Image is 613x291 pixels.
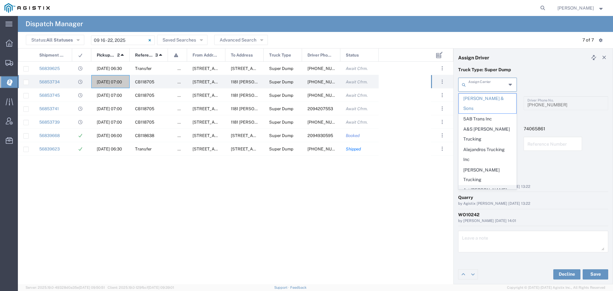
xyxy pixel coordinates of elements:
[135,133,154,138] span: CB118638
[307,66,345,71] span: 209-610-6061
[97,80,122,84] span: 09/18/2025, 07:00
[39,147,60,151] a: 56839623
[346,80,368,84] span: Await Cfrm.
[39,80,60,84] a: 56853734
[79,286,105,289] span: [DATE] 09:50:51
[524,126,582,132] p: 74065861
[442,118,443,126] span: . . .
[459,114,516,124] span: 5AB Trans Inc
[458,211,608,218] div: WO10242
[438,64,447,73] button: ...
[135,120,154,125] span: CB118705
[442,105,443,112] span: . . .
[39,133,60,138] a: 56839668
[459,124,516,144] span: A&S [PERSON_NAME] Trucking
[135,49,153,62] span: Reference
[135,93,154,98] span: CB118705
[458,66,608,73] p: Truck Type: Super Dump
[346,120,368,125] span: Await Cfrm.
[346,106,368,111] span: Await Cfrm.
[458,166,608,172] h4: Notes
[97,66,122,71] span: 09/17/2025, 06:30
[26,286,105,289] span: Server: 2025.19.0-49328d0a35e
[117,49,120,62] span: 2
[178,106,187,111] span: false
[346,93,368,98] span: Await Cfrm.
[458,115,608,120] h4: References
[553,269,580,280] button: Decline
[135,80,154,84] span: CB118705
[178,93,187,98] span: false
[135,106,154,111] span: CB118705
[269,147,293,151] span: Super Dump
[193,49,218,62] span: From Address
[557,4,594,11] span: Robert Casaus
[442,78,443,86] span: . . .
[269,49,291,62] span: Truck Type
[39,49,65,62] span: Shipment No.
[458,55,489,60] h4: Assign Driver
[148,286,174,289] span: [DATE] 09:39:01
[458,184,608,190] div: by Agistix [PERSON_NAME] [DATE] 13:22
[193,120,256,125] span: 26292 E River Rd, Escalon, California, 95320, United States
[438,131,447,140] button: ...
[178,66,187,71] span: false
[178,133,187,138] span: false
[39,120,60,125] a: 56853739
[97,133,122,138] span: 09/17/2025, 06:00
[135,147,152,151] span: Transfer
[231,93,389,98] span: 1181 Zuckerman Rd, Stockton, California, United States
[46,37,73,42] span: All Statuses
[155,49,158,62] span: 3
[557,4,604,12] button: [PERSON_NAME]
[193,106,256,111] span: 26292 E River Rd, Escalon, California, 95320, United States
[39,93,60,98] a: 56853745
[458,270,468,279] a: Edit previous row
[193,66,256,71] span: 4588 Hope Ln, Salida, California, 95368, United States
[458,194,608,201] div: Quarry
[307,120,345,125] span: 209-923-3295
[108,286,174,289] span: Client: 2025.19.0-129fbcf
[4,3,50,13] img: logo
[438,91,447,100] button: ...
[438,144,447,153] button: ...
[193,133,256,138] span: 12523 North, CA-59, Merced, California, 95348, United States
[438,118,447,126] button: ...
[269,120,293,125] span: Super Dump
[157,35,208,45] button: Saved Searches
[97,147,122,151] span: 09/17/2025, 06:30
[231,120,389,125] span: 1181 Zuckerman Rd, Stockton, California, United States
[231,80,389,84] span: 1181 Zuckerman Rd, Stockton, California, United States
[178,147,187,151] span: false
[459,185,516,205] span: Art [PERSON_NAME] Inc
[346,147,361,151] span: Shipped
[442,91,443,99] span: . . .
[582,37,594,43] div: 7 of 7
[231,49,253,62] span: To Address
[231,106,389,111] span: 1181 Zuckerman Rd, Stockton, California, United States
[307,93,345,98] span: 209-905-4107
[346,133,360,138] span: Booked
[442,65,443,72] span: . . .
[307,133,333,138] span: 2094930595
[97,93,122,98] span: 09/18/2025, 07:00
[269,93,293,98] span: Super Dump
[583,269,608,280] button: Save
[39,106,59,111] a: 56853741
[307,106,333,111] span: 2094207553
[442,132,443,139] span: . . .
[231,147,294,151] span: 4330 E. Winery Rd, Acampo, California, 95220, United States
[274,286,290,289] a: Support
[135,66,152,71] span: Transfer
[26,35,84,45] button: Status:All Statuses
[231,133,294,138] span: 4165 E Childs Ave, Merced, California, 95341, United States
[458,177,608,184] div: Other
[346,49,359,62] span: Status
[459,94,516,113] span: [PERSON_NAME] & Sons
[97,120,122,125] span: 09/18/2025, 07:00
[178,80,187,84] span: false
[97,106,122,111] span: 09/18/2025, 07:00
[214,35,268,45] button: Advanced Search
[438,104,447,113] button: ...
[269,106,293,111] span: Super Dump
